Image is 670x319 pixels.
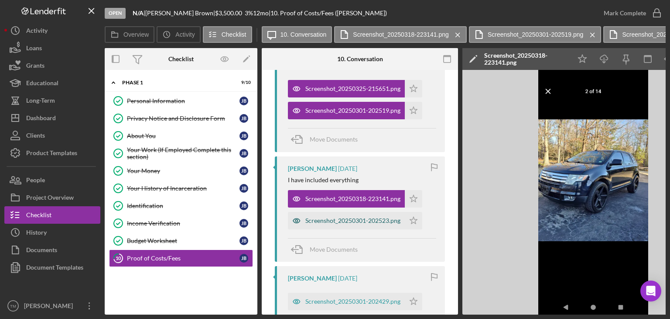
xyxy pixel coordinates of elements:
[26,206,51,226] div: Checklist
[4,39,100,57] button: Loans
[133,10,145,17] div: |
[22,297,79,317] div: [PERSON_NAME]
[109,250,253,267] a: 10Proof of Costs/FeesJB
[105,26,154,43] button: Overview
[239,97,248,105] div: J B
[305,85,400,92] div: Screenshot_20250325-215651.png
[4,109,100,127] button: Dashboard
[109,197,253,215] a: IdentificationJB
[109,145,253,162] a: Your Work (If Employed Complete this section)JB
[269,10,387,17] div: | 10. Proof of Costs/Fees ([PERSON_NAME])
[239,236,248,245] div: J B
[235,80,251,85] div: 9 / 10
[239,114,248,123] div: J B
[239,219,248,228] div: J B
[469,26,602,43] button: Screenshot_20250301-202519.png
[288,80,422,97] button: Screenshot_20250325-215651.png
[127,132,239,139] div: About You
[10,304,16,309] text: TM
[595,4,666,22] button: Mark Complete
[4,127,100,144] button: Clients
[4,189,100,206] button: Project Overview
[4,171,100,189] button: People
[175,31,195,38] label: Activity
[127,237,239,244] div: Budget Worksheet
[4,241,100,259] button: Documents
[127,115,239,122] div: Privacy Notice and Disclosure Form
[215,10,245,17] div: $3,500.00
[239,149,248,158] div: J B
[109,180,253,197] a: Your History of IncarcerationJB
[168,55,194,62] div: Checklist
[109,92,253,110] a: Personal InformationJB
[604,4,646,22] div: Mark Complete
[245,10,253,17] div: 3 %
[305,195,400,202] div: Screenshot_20250318-223141.png
[4,57,100,74] button: Grants
[105,8,126,19] div: Open
[288,165,337,172] div: [PERSON_NAME]
[127,167,239,174] div: Your Money
[4,297,100,315] button: TM[PERSON_NAME]
[310,246,358,253] span: Move Documents
[26,241,57,261] div: Documents
[484,52,567,66] div: Screenshot_20250318-223141.png
[338,165,357,172] time: 2025-03-26 02:04
[4,74,100,92] button: Educational
[127,220,239,227] div: Income Verification
[353,31,449,38] label: Screenshot_20250318-223141.png
[26,144,77,164] div: Product Templates
[145,10,215,17] div: [PERSON_NAME] Brown |
[4,224,100,241] button: History
[305,107,400,114] div: Screenshot_20250301-202519.png
[288,275,337,282] div: [PERSON_NAME]
[239,184,248,193] div: J B
[26,39,42,59] div: Loans
[133,9,144,17] b: N/A
[239,132,248,140] div: J B
[288,177,359,184] div: I have included everything
[26,74,58,94] div: Educational
[26,224,47,243] div: History
[337,55,383,62] div: 10. Conversation
[26,259,83,278] div: Document Templates
[280,31,327,38] label: 10. Conversation
[127,202,239,209] div: Identification
[239,201,248,210] div: J B
[116,255,121,261] tspan: 10
[288,239,366,260] button: Move Documents
[4,22,100,39] button: Activity
[288,212,422,229] button: Screenshot_20250301-202523.png
[222,31,246,38] label: Checklist
[338,275,357,282] time: 2025-03-26 02:02
[26,92,55,111] div: Long-Term
[253,10,269,17] div: 12 mo
[4,92,100,109] button: Long-Term
[127,185,239,192] div: Your History of Incarceration
[239,166,248,175] div: J B
[109,162,253,180] a: Your MoneyJB
[109,110,253,127] a: Privacy Notice and Disclosure FormJB
[640,281,661,302] div: Open Intercom Messenger
[109,215,253,232] a: Income VerificationJB
[109,232,253,250] a: Budget WorksheetJB
[26,57,44,76] div: Grants
[203,26,252,43] button: Checklist
[127,255,239,262] div: Proof of Costs/Fees
[26,22,48,42] div: Activity
[4,259,100,276] button: Document Templates
[4,206,100,224] button: Checklist
[123,31,149,38] label: Overview
[488,31,584,38] label: Screenshot_20250301-202519.png
[239,254,248,263] div: J B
